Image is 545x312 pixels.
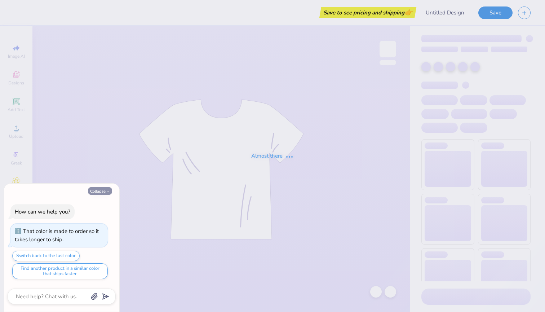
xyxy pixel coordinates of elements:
div: How can we help you? [15,208,70,215]
button: Switch back to the last color [12,251,80,261]
button: Find another product in a similar color that ships faster [12,263,108,279]
div: That color is made to order so it takes longer to ship. [15,228,99,243]
div: Almost there [251,152,294,160]
button: Collapse [88,187,112,195]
